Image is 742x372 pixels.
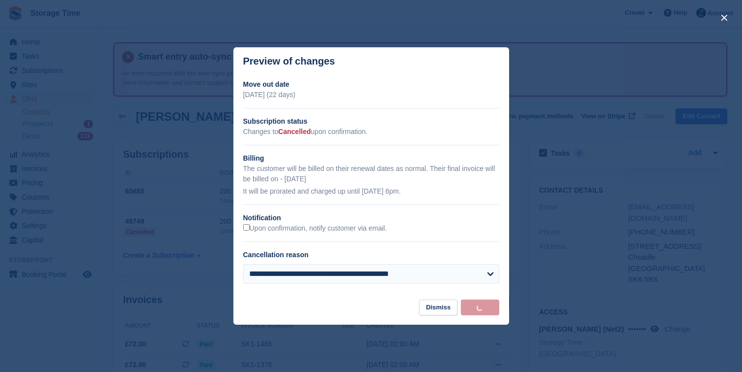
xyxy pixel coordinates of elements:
[243,186,499,197] p: It will be prorated and charged up until [DATE] 6pm.
[278,128,311,135] span: Cancelled
[243,153,499,164] h2: Billing
[243,116,499,127] h2: Subscription status
[243,79,499,90] h2: Move out date
[419,300,457,316] button: Dismiss
[243,56,335,67] p: Preview of changes
[716,10,732,26] button: close
[243,90,499,100] p: [DATE] (22 days)
[243,213,499,223] h2: Notification
[243,127,499,137] p: Changes to upon confirmation.
[243,164,499,184] p: The customer will be billed on their renewal dates as normal. Their final invoice will be billed ...
[243,251,309,259] label: Cancellation reason
[243,224,250,231] input: Upon confirmation, notify customer via email.
[243,224,387,233] label: Upon confirmation, notify customer via email.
